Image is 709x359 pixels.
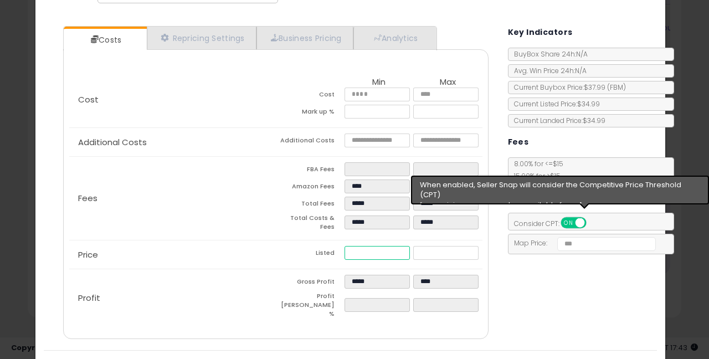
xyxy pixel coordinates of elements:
p: Additional Costs [69,138,276,147]
a: Business Pricing [256,27,353,49]
span: Avg. Win Price 24h: N/A [508,66,587,75]
p: Fees [69,194,276,203]
span: 15.00 % for > $15 [508,171,561,181]
span: ( FBM ) [607,83,626,92]
th: Max [413,78,482,88]
th: Min [345,78,413,88]
td: Cost [276,88,345,105]
span: Consider CPT: [508,219,601,228]
td: Amazon Fees [276,179,345,197]
span: BuyBox Share 24h: N/A [508,49,588,59]
h5: Fees [508,135,529,149]
span: Current Landed Price: $34.99 [508,116,605,125]
a: Repricing Settings [147,27,256,49]
td: Mark up % [276,105,345,122]
td: Total Fees [276,197,345,214]
p: Cost [69,95,276,104]
td: Listed [276,246,345,263]
span: $37.99 [584,83,626,92]
td: FBA Fees [276,162,345,179]
p: Profit [69,294,276,302]
td: Gross Profit [276,275,345,292]
span: Current Listed Price: $34.99 [508,99,600,109]
p: Price [69,250,276,259]
a: Analytics [353,27,435,49]
span: OFF [584,218,602,228]
td: Profit [PERSON_NAME] % [276,292,345,321]
span: Map Price: [508,238,656,248]
td: Additional Costs [276,134,345,151]
h5: Key Indicators [508,25,573,39]
span: ON [562,218,576,228]
span: 8.00 % for <= $15 [508,159,563,181]
a: Costs [64,29,146,51]
td: Total Costs & Fees [276,214,345,234]
h5: Settings [508,191,546,204]
span: Current Buybox Price: [508,83,626,92]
